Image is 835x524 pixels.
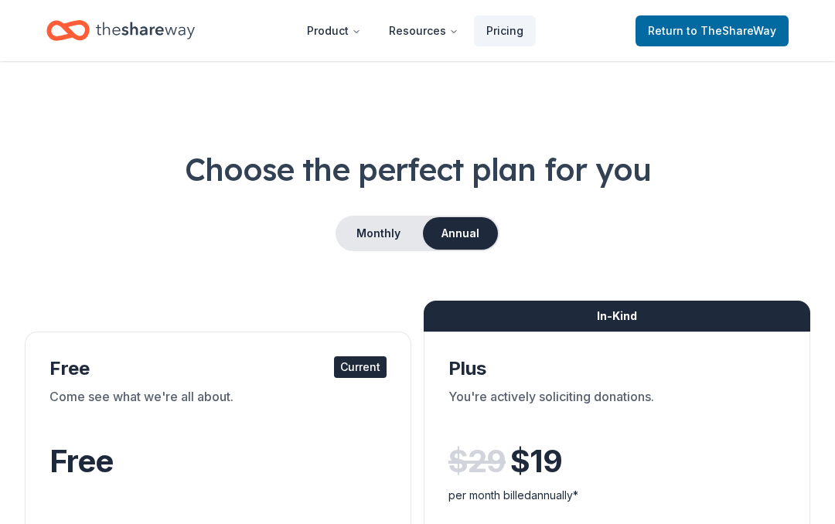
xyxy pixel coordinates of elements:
div: per month billed annually* [448,486,786,505]
div: Plus [448,356,786,381]
div: Current [334,356,387,378]
div: Free [49,356,387,381]
h1: Choose the perfect plan for you [25,148,810,191]
div: Come see what we're all about. [49,387,387,430]
a: Pricing [474,15,536,46]
nav: Main [295,12,536,49]
a: Home [46,12,195,49]
span: $ 19 [510,440,562,483]
button: Monthly [337,217,420,250]
button: Resources [377,15,471,46]
span: Return [648,22,776,40]
span: to TheShareWay [687,24,776,37]
button: Annual [423,217,498,250]
div: You're actively soliciting donations. [448,387,786,430]
div: In-Kind [424,301,810,332]
a: Returnto TheShareWay [636,15,789,46]
button: Product [295,15,373,46]
span: Free [49,442,113,480]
